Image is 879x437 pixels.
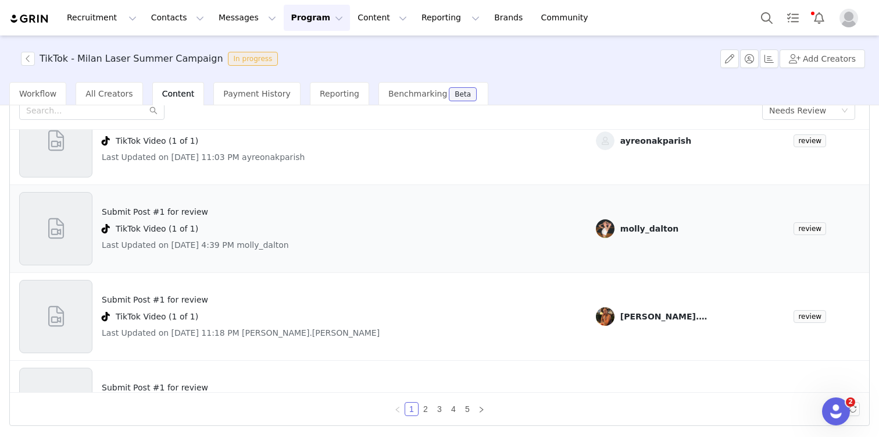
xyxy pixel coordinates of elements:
[116,311,198,323] h4: TikTok Video (1 of 1)
[419,403,432,415] a: 2
[794,310,826,323] span: review
[102,206,289,218] h4: Submit Post #1 for review
[394,406,401,413] i: icon: left
[19,101,165,120] input: Search...
[839,9,858,27] img: placeholder-profile.jpg
[596,307,776,326] a: [PERSON_NAME].[PERSON_NAME]
[461,403,474,415] a: 5
[102,382,288,394] h4: Submit Post #1 for review
[144,5,211,31] button: Contacts
[474,402,488,416] li: Next Page
[433,402,446,416] li: 3
[832,9,870,27] button: Profile
[419,402,433,416] li: 2
[405,402,419,416] li: 1
[487,5,533,31] a: Brands
[162,89,195,98] span: Content
[320,89,359,98] span: Reporting
[620,224,678,233] div: molly_dalton
[223,89,291,98] span: Payment History
[351,5,414,31] button: Content
[102,294,380,306] h4: Submit Post #1 for review
[534,5,601,31] a: Community
[596,132,614,150] img: c30f2cce-c42e-4b85-9929-f15ab3fef115--s.jpg
[794,134,826,147] span: review
[460,402,474,416] li: 5
[388,89,447,98] span: Benchmarking
[455,91,471,98] div: Beta
[806,5,832,31] button: Notifications
[780,5,806,31] a: Tasks
[780,49,865,68] button: Add Creators
[116,223,198,235] h4: TikTok Video (1 of 1)
[822,397,850,425] iframe: Intercom live chat
[620,312,708,321] div: [PERSON_NAME].[PERSON_NAME]
[116,135,198,147] h4: TikTok Video (1 of 1)
[19,89,56,98] span: Workflow
[596,307,614,326] img: f30cecef-b644-427a-b742-6c775d9b1dd6.jpg
[102,239,289,251] h4: Last Updated on [DATE] 4:39 PM molly_dalton
[149,106,158,115] i: icon: search
[596,219,614,238] img: 377135b7-beea-47b1-92ba-377e344801ac.jpg
[40,52,223,66] h3: TikTok - Milan Laser Summer Campaign
[794,222,826,235] span: review
[620,136,691,145] div: ayreonakparish
[284,5,350,31] button: Program
[9,13,50,24] img: grin logo
[102,327,380,339] h4: Last Updated on [DATE] 11:18 PM [PERSON_NAME].[PERSON_NAME]
[754,5,780,31] button: Search
[391,402,405,416] li: Previous Page
[102,151,305,164] h4: Last Updated on [DATE] 11:03 PM ayreonakparish
[21,52,283,66] span: [object Object]
[447,403,460,415] a: 4
[596,219,776,238] a: molly_dalton
[433,403,446,415] a: 3
[228,52,278,66] span: In progress
[60,5,144,31] button: Recruitment
[85,89,133,98] span: All Creators
[596,132,776,150] a: ayreonakparish
[212,5,283,31] button: Messages
[846,397,855,407] span: 2
[446,402,460,416] li: 4
[478,406,485,413] i: icon: right
[769,102,826,119] div: Needs Review
[405,403,418,415] a: 1
[415,5,487,31] button: Reporting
